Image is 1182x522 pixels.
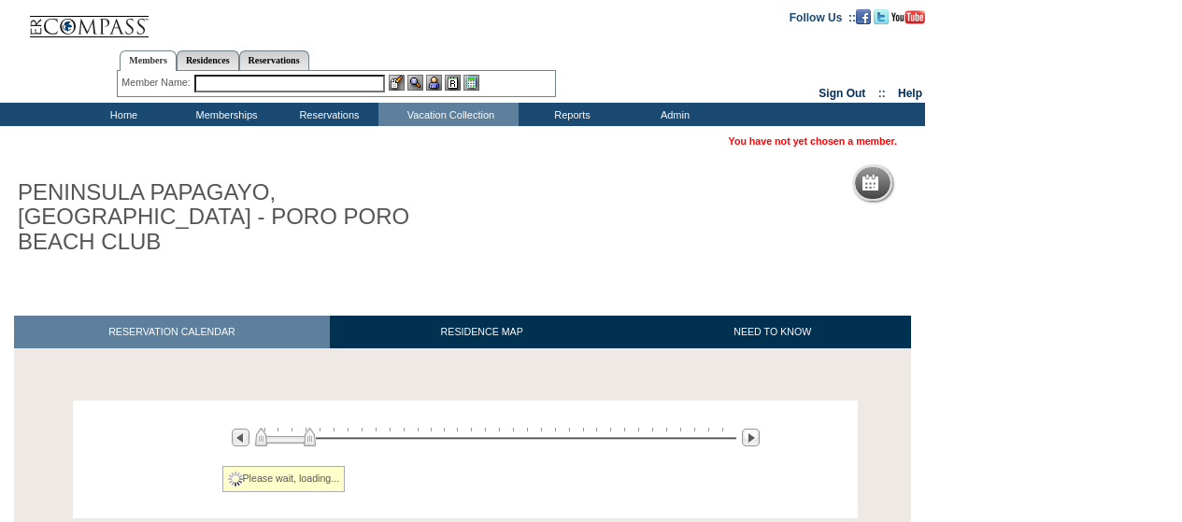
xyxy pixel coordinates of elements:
a: RESIDENCE MAP [330,316,634,348]
img: Impersonate [426,75,442,91]
img: Next [742,429,760,446]
a: Reservations [239,50,309,70]
img: b_calculator.gif [463,75,479,91]
td: Vacation Collection [378,103,519,126]
a: NEED TO KNOW [634,316,911,348]
img: View [407,75,423,91]
img: spinner2.gif [228,472,243,487]
img: Previous [232,429,249,446]
h1: PENINSULA PAPAGAYO, [GEOGRAPHIC_DATA] - PORO PORO BEACH CLUB [14,176,433,258]
td: Follow Us :: [790,9,856,24]
a: Follow us on Twitter [874,10,889,21]
a: RESERVATION CALENDAR [14,316,330,348]
td: Memberships [173,103,276,126]
td: Reservations [276,103,378,126]
a: Sign Out [819,87,865,100]
a: Help [898,87,922,100]
div: Member Name: [121,75,193,91]
a: Members [120,50,177,71]
td: Admin [621,103,724,126]
span: :: [878,87,886,100]
img: Become our fan on Facebook [856,9,871,24]
a: Residences [177,50,239,70]
a: Become our fan on Facebook [856,10,871,21]
h5: Reservation Calendar [886,177,1029,190]
a: Subscribe to our YouTube Channel [891,10,925,21]
img: b_edit.gif [389,75,405,91]
td: Reports [519,103,621,126]
span: You have not yet chosen a member. [729,135,897,147]
img: Subscribe to our YouTube Channel [891,10,925,24]
td: Home [70,103,173,126]
img: Reservations [445,75,461,91]
div: Please wait, loading... [222,466,346,492]
img: Follow us on Twitter [874,9,889,24]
